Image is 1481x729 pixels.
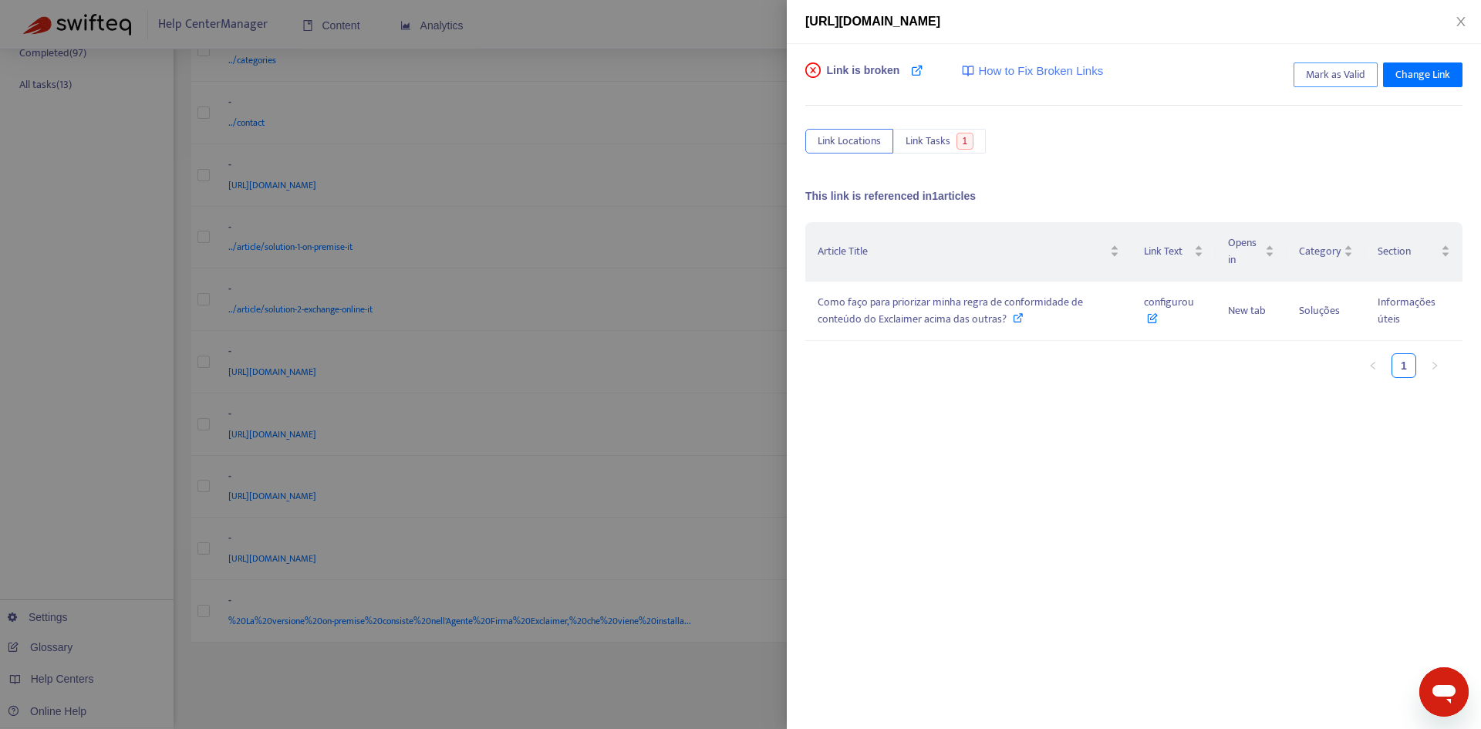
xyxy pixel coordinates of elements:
iframe: Button to launch messaging window [1419,667,1469,717]
li: Next Page [1422,353,1447,378]
span: 1 [956,133,974,150]
th: Section [1365,222,1462,282]
span: This link is referenced in 1 articles [805,190,976,202]
span: left [1368,361,1378,370]
span: Opens in [1228,235,1263,268]
span: close-circle [805,62,821,78]
th: Opens in [1216,222,1287,282]
span: Change Link [1395,66,1450,83]
span: Link Locations [818,133,881,150]
button: left [1361,353,1385,378]
span: Link is broken [827,62,900,93]
button: Link Locations [805,129,893,154]
span: Section [1378,243,1438,260]
span: Link Text [1144,243,1191,260]
span: Mark as Valid [1306,66,1365,83]
th: Article Title [805,222,1132,282]
span: [URL][DOMAIN_NAME] [805,15,940,28]
li: 1 [1392,353,1416,378]
button: Mark as Valid [1294,62,1378,87]
a: How to Fix Broken Links [962,62,1103,80]
span: right [1430,361,1439,370]
img: image-link [962,65,974,77]
button: Change Link [1383,62,1462,87]
a: 1 [1392,354,1415,377]
span: How to Fix Broken Links [978,62,1103,80]
span: Soluções [1299,302,1340,319]
th: Link Text [1132,222,1216,282]
button: Close [1450,15,1472,29]
button: right [1422,353,1447,378]
span: configurou [1144,293,1194,328]
span: New tab [1228,302,1266,319]
li: Previous Page [1361,353,1385,378]
span: Article Title [818,243,1107,260]
span: Category [1299,243,1341,260]
button: Link Tasks1 [893,129,986,154]
span: Link Tasks [906,133,950,150]
span: Como faço para priorizar minha regra de conformidade de conteúdo do Exclaimer acima das outras? [818,293,1083,328]
th: Category [1287,222,1365,282]
span: Informações úteis [1378,293,1435,328]
span: close [1455,15,1467,28]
